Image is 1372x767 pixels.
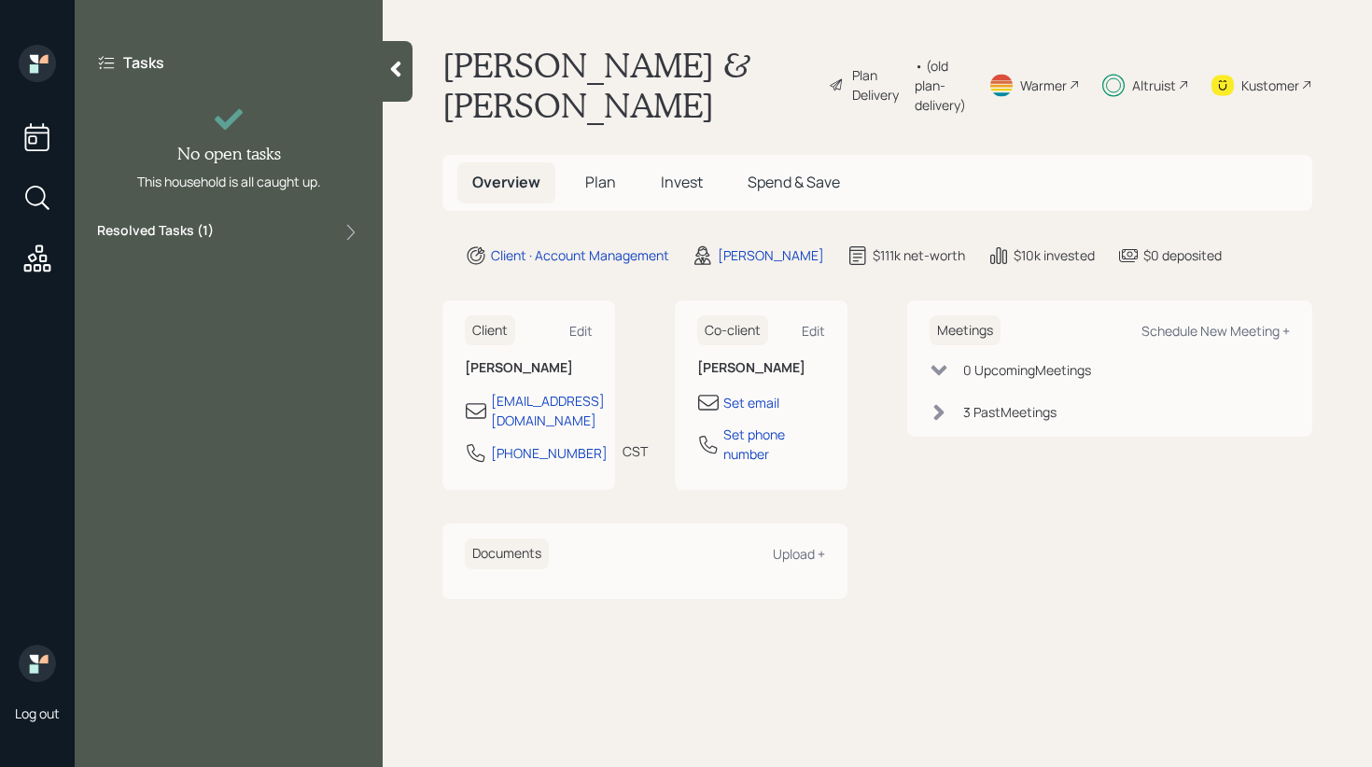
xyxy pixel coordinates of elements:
span: Invest [661,172,703,192]
h6: Client [465,315,515,346]
div: [EMAIL_ADDRESS][DOMAIN_NAME] [491,391,605,430]
h6: Co-client [697,315,768,346]
label: Tasks [123,52,164,73]
div: Log out [15,704,60,722]
div: Schedule New Meeting + [1141,322,1290,340]
div: $0 deposited [1143,245,1222,265]
div: Set phone number [723,425,825,464]
img: retirable_logo.png [19,645,56,682]
div: 3 Past Meeting s [963,402,1057,422]
span: Spend & Save [748,172,840,192]
div: Warmer [1020,76,1067,95]
h6: [PERSON_NAME] [697,360,825,376]
div: Edit [802,322,825,340]
div: Edit [569,322,593,340]
div: Plan Delivery [852,65,905,105]
h4: No open tasks [177,144,281,164]
div: Client · Account Management [491,245,669,265]
div: Set email [723,393,779,412]
span: Overview [472,172,540,192]
h1: [PERSON_NAME] & [PERSON_NAME] [442,45,814,125]
label: Resolved Tasks ( 1 ) [97,221,214,244]
div: [PHONE_NUMBER] [491,443,608,463]
div: Kustomer [1241,76,1299,95]
div: 0 Upcoming Meeting s [963,360,1091,380]
div: [PERSON_NAME] [718,245,824,265]
span: Plan [585,172,616,192]
div: CST [623,441,648,461]
div: $111k net-worth [873,245,965,265]
div: Upload + [773,545,825,563]
h6: Documents [465,538,549,569]
div: $10k invested [1014,245,1095,265]
div: Altruist [1132,76,1176,95]
div: This household is all caught up. [137,172,321,191]
div: • (old plan-delivery) [915,56,966,115]
h6: [PERSON_NAME] [465,360,593,376]
h6: Meetings [930,315,1001,346]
